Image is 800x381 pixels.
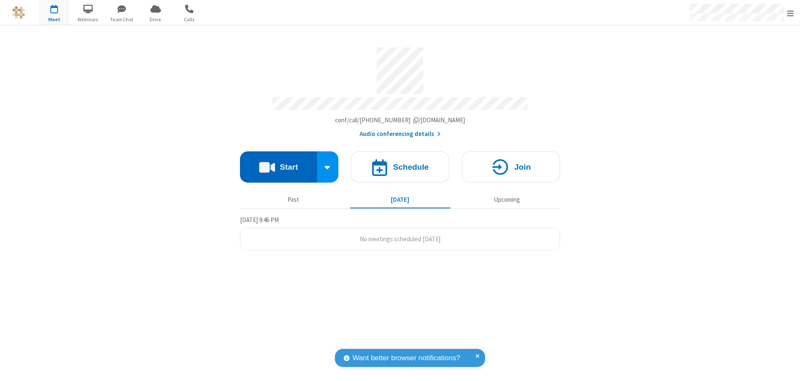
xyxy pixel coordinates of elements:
[335,116,465,125] button: Copy my meeting room linkCopy my meeting room link
[280,163,298,171] h4: Start
[243,192,344,208] button: Past
[106,16,137,23] span: Team Chat
[514,163,531,171] h4: Join
[317,151,339,183] div: Start conference options
[462,151,560,183] button: Join
[240,151,317,183] button: Start
[335,116,465,124] span: Copy my meeting room link
[12,6,25,19] img: QA Selenium DO NOT DELETE OR CHANGE
[360,235,440,243] span: No meetings scheduled [DATE]
[240,216,279,224] span: [DATE] 9:46 PM
[352,353,460,364] span: Want better browser notifications?
[39,16,70,23] span: Meet
[351,151,449,183] button: Schedule
[393,163,429,171] h4: Schedule
[72,16,104,23] span: Webinars
[174,16,205,23] span: Calls
[457,192,557,208] button: Upcoming
[360,129,441,139] button: Audio conferencing details
[240,41,560,139] section: Account details
[140,16,171,23] span: Drive
[350,192,450,208] button: [DATE]
[240,215,560,251] section: Today's Meetings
